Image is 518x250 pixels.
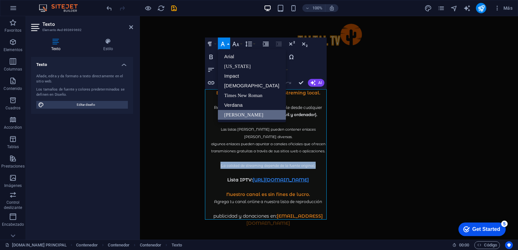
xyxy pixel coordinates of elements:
[4,3,51,17] div: Get Started 5 items remaining, 0% complete
[424,4,432,12] button: design
[5,28,21,33] p: Favoritos
[31,38,83,52] h4: Texto
[205,50,217,63] button: Bold (Ctrl+B)
[286,38,298,50] button: Superscript
[284,63,289,76] button: Ordered List
[108,241,129,249] span: Haz clic para seleccionar y doble clic para editar
[318,81,322,85] span: AI
[36,87,128,98] div: Los tamaños de fuente y colores predeterminados se definen en Diseño.
[81,147,176,152] span: (La calidad de streaming depende de la fuente original.)
[1,164,24,169] p: Prestaciones
[308,79,324,87] button: AI
[76,241,182,249] nav: breadcrumb
[218,100,286,110] a: Verdana
[282,76,294,89] button: Redo (Ctrl+Shift+Z)
[144,4,152,12] button: Haz clic para salir del modo de previsualización y seguir editando
[2,222,24,227] p: Encabezado
[4,183,22,188] p: Imágenes
[450,5,458,12] i: Navegador
[4,86,22,91] p: Contenido
[46,1,53,8] div: 5
[76,241,98,249] span: Haz clic para seleccionar y doble clic para editar
[478,5,485,12] i: Publicar
[73,197,183,210] span: publicidad y donaciones en:
[295,76,307,89] button: Confirm (Ctrl+⏎)
[491,3,515,13] button: Más
[273,38,285,50] button: Decrease Indent
[105,4,113,12] button: undo
[170,4,178,12] button: save
[81,111,176,123] span: Las listas [PERSON_NAME] pueden contener enlaces [PERSON_NAME] diversas.
[298,38,311,50] button: Subscript
[477,241,497,249] span: Código
[231,38,243,50] button: Font Size
[157,4,165,12] button: reload
[218,110,286,120] a: Montserrat Alternates
[7,144,19,149] p: Tablas
[464,243,465,247] span: :
[31,57,133,69] h4: Texto
[463,4,471,12] button: text_generator
[36,101,128,109] button: Editar diseño
[83,38,133,52] h4: Estilo
[437,4,445,12] button: pages
[505,241,513,249] button: Usercentrics
[218,52,286,61] a: Arial
[4,47,22,52] p: Elementos
[205,63,217,76] button: Align Left
[459,241,469,249] span: 00 00
[205,76,217,89] button: Insert Link
[172,241,182,249] span: Haz clic para seleccionar y doble clic para editar
[437,5,445,12] i: Páginas (Ctrl+Alt+S)
[244,38,256,50] button: Line Height
[42,21,133,27] h2: Texto
[450,4,458,12] button: navigator
[71,125,186,137] span: algunos enlaces pueden apuntar a canales oficiales que ofrecen transmisiones gratuitas a través d...
[312,4,322,12] h6: 100%
[302,4,325,12] button: 100%
[36,74,128,84] div: Añade, edita y da formato a texto directamente en el sitio web.
[46,101,126,109] span: Editar diseño
[205,38,217,50] button: Paragraph Format
[17,7,45,13] div: Get Started
[424,5,432,12] i: Diseño (Ctrl+Alt+Y)
[106,5,113,12] i: Deshacer: Mover elementos (Ctrl+Z)
[87,161,113,167] strong: Lista IPTV:
[113,161,169,167] a: [URL][DOMAIN_NAME]
[452,241,469,249] h6: Tiempo de la sesión
[74,183,182,188] span: Agrega tu canal online a nuestra lista de reproducción
[474,241,500,249] button: Código
[140,241,162,249] span: Haz clic para seleccionar y doble clic para editar
[4,125,22,130] p: Accordion
[218,71,286,81] a: Impact
[6,105,21,111] p: Cuadros
[285,50,298,63] button: Special Characters
[260,38,272,50] button: Increase Indent
[329,5,335,11] i: Al redimensionar, ajustar el nivel de zoom automáticamente para ajustarse al dispositivo elegido.
[5,241,67,249] a: Haz clic para cancelar la selección y doble clic para abrir páginas
[218,38,230,50] button: Font Family
[42,27,120,33] h3: Elemento #ed-893699692
[218,81,286,91] a: Tahoma
[76,74,180,80] strong: Bienvenido a nuestro canal streming local.
[218,49,286,122] div: Font Family
[157,5,165,12] i: Volver a cargar página
[463,5,471,12] i: AI Writer
[107,197,183,210] a: [EMAIL_ADDRESS][DOMAIN_NAME]
[170,5,178,12] i: Guardar (Ctrl+S)
[4,67,22,72] p: Columnas
[74,89,182,101] span: Reproductor web compatible y visible desde cualquier navegador
[218,91,286,100] a: Times New Roman
[494,5,512,11] span: Más
[476,3,486,13] button: publish
[86,175,170,181] strong: Nuestro canal es sin fines de lucro.
[218,61,286,71] a: Georgia
[101,96,177,101] strong: (smart tv, android, móvil y ordenador).
[37,4,86,12] img: Editor Logo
